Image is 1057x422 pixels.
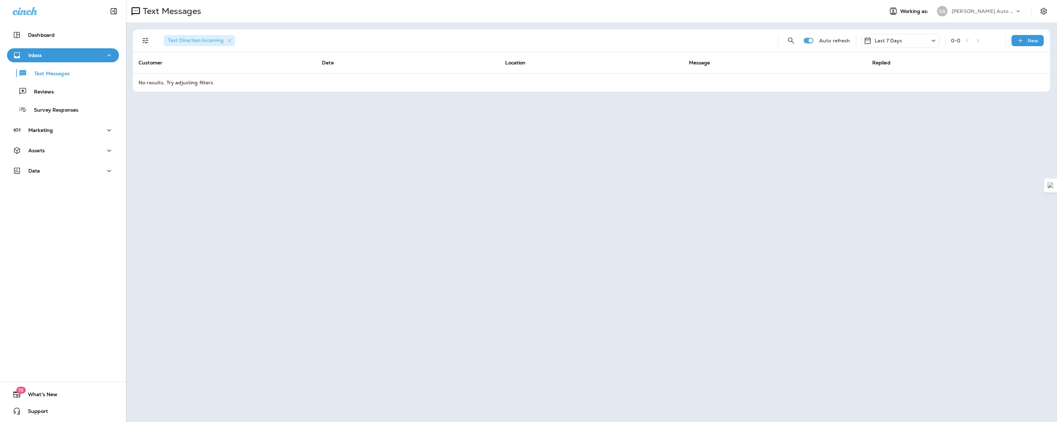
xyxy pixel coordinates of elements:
[7,387,119,401] button: 19What's New
[7,28,119,42] button: Dashboard
[28,148,45,153] p: Assets
[875,38,902,43] p: Last 7 Days
[7,123,119,137] button: Marketing
[1028,38,1038,43] p: New
[872,59,890,66] span: Replied
[1037,5,1050,17] button: Settings
[139,34,153,48] button: Filters
[27,89,54,96] p: Reviews
[28,168,40,174] p: Data
[7,404,119,418] button: Support
[168,37,224,43] span: Text Direction : Incoming
[27,71,70,77] p: Text Messages
[7,102,119,117] button: Survey Responses
[28,32,55,38] p: Dashboard
[689,59,710,66] span: Message
[952,8,1015,14] p: [PERSON_NAME] Auto Service & Tire Pros
[322,59,334,66] span: Date
[937,6,947,16] div: SA
[7,143,119,157] button: Assets
[21,392,57,400] span: What's New
[28,127,53,133] p: Marketing
[7,84,119,99] button: Reviews
[133,73,1050,92] td: No results. Try adjusting filters
[21,408,48,417] span: Support
[900,8,930,14] span: Working as:
[104,4,124,18] button: Collapse Sidebar
[951,38,960,43] div: 0 - 0
[164,35,235,46] div: Text Direction:Incoming
[819,38,850,43] p: Auto refresh
[7,66,119,80] button: Text Messages
[28,52,42,58] p: Inbox
[27,107,78,114] p: Survey Responses
[7,164,119,178] button: Data
[505,59,526,66] span: Location
[1048,182,1054,189] img: Detect Auto
[140,6,201,16] p: Text Messages
[139,59,162,66] span: Customer
[784,34,798,48] button: Search Messages
[16,387,26,394] span: 19
[7,48,119,62] button: Inbox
